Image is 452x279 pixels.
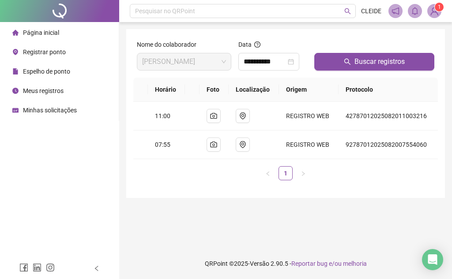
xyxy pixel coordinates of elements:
li: Próxima página [296,166,310,180]
span: file [12,68,19,74]
span: search [344,8,351,15]
span: CLEIDE [361,6,381,16]
span: Meus registros [23,87,64,94]
span: camera [210,112,217,119]
span: environment [239,112,246,119]
button: Buscar registros [314,53,434,71]
span: 1 [438,4,441,10]
span: Minhas solicitações [23,107,77,114]
td: REGISTRO WEB [279,130,339,159]
span: schedule [12,107,19,113]
span: Reportar bug e/ou melhoria [291,260,367,267]
span: clock-circle [12,88,19,94]
span: Registrar ponto [23,48,66,56]
th: Localização [229,78,279,102]
span: left [94,265,100,272]
th: Protocolo [339,78,438,102]
span: environment [239,141,246,148]
span: camera [210,141,217,148]
span: 11:00 [155,112,170,119]
th: Origem [279,78,339,102]
sup: Atualize o seu contato no menu Meus Dados [435,3,444,11]
span: 07:55 [155,141,170,148]
label: Nome do colaborador [137,40,202,49]
span: Espelho de ponto [23,68,70,75]
td: 92787012025082007554060 [339,130,438,159]
span: search [344,58,351,65]
button: right [296,166,310,180]
li: Página anterior [261,166,275,180]
span: Versão [250,260,269,267]
th: Foto [200,78,229,102]
th: Horário [148,78,185,102]
span: bell [411,7,419,15]
footer: QRPoint © 2025 - 2.90.5 - [119,248,452,279]
span: facebook [19,263,28,272]
span: Buscar registros [354,56,405,67]
span: right [301,171,306,176]
span: left [265,171,271,176]
span: linkedin [33,263,41,272]
span: question-circle [254,41,260,48]
span: environment [12,49,19,55]
span: notification [392,7,399,15]
span: home [12,30,19,36]
button: left [261,166,275,180]
a: 1 [279,167,292,180]
img: 90394 [428,4,441,18]
td: 42787012025082011003216 [339,102,438,130]
div: Open Intercom Messenger [422,249,443,270]
span: CLEIDE OLIVEIRA SANTANA [142,53,226,70]
span: instagram [46,263,55,272]
td: REGISTRO WEB [279,102,339,130]
span: Página inicial [23,29,59,36]
span: Data [238,41,252,48]
li: 1 [279,166,293,180]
